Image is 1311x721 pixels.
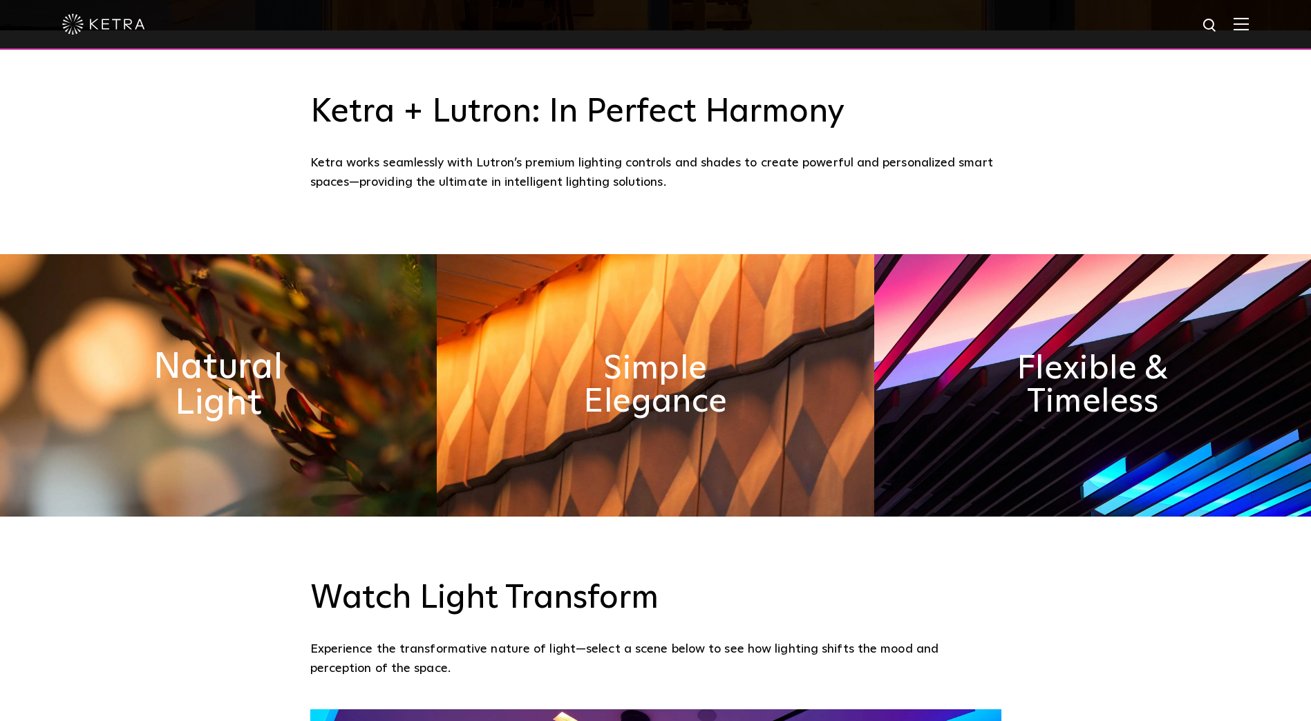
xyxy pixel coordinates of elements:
[1202,17,1219,35] img: search icon
[551,352,759,419] h2: Simple Elegance
[310,93,1001,133] h3: Ketra + Lutron: In Perfect Harmony
[310,579,1001,619] h3: Watch Light Transform
[106,349,332,422] h2: Natural Light
[989,352,1196,419] h2: Flexible & Timeless
[437,254,874,517] img: simple_elegance
[310,640,994,679] p: Experience the transformative nature of light—select a scene below to see how lighting shifts the...
[874,254,1311,517] img: flexible_timeless_ketra
[1234,17,1249,30] img: Hamburger%20Nav.svg
[62,14,145,35] img: ketra-logo-2019-white
[310,153,1001,193] div: Ketra works seamlessly with Lutron’s premium lighting controls and shades to create powerful and ...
